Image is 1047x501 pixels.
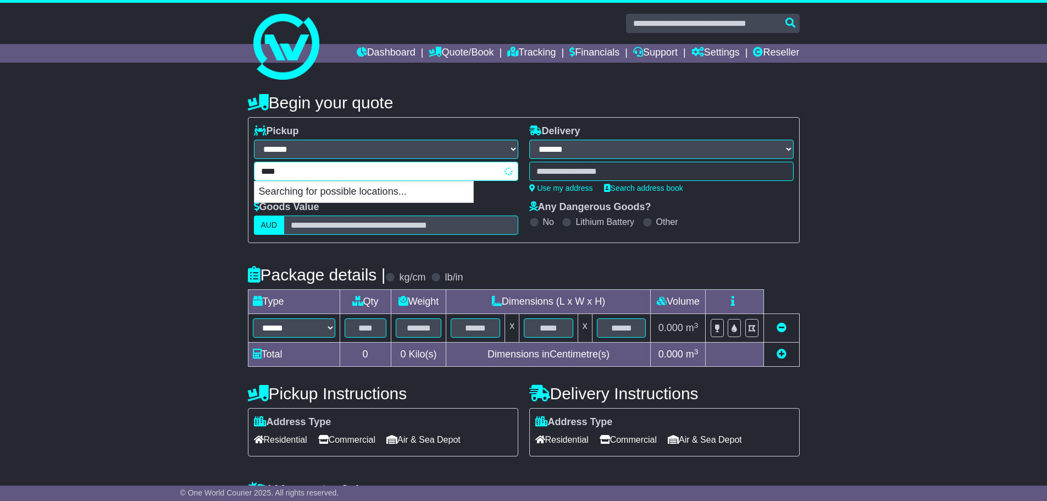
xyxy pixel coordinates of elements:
sup: 3 [694,321,699,329]
span: Commercial [318,431,375,448]
typeahead: Please provide city [254,162,518,181]
a: Remove this item [777,322,786,333]
a: Settings [691,44,740,63]
label: No [543,217,554,227]
h4: Warranty & Insurance [248,481,800,499]
label: kg/cm [399,272,425,284]
td: Total [248,343,340,367]
span: 0.000 [658,349,683,360]
a: Tracking [507,44,556,63]
h4: Package details | [248,266,386,284]
a: Add new item [777,349,786,360]
p: Searching for possible locations... [254,181,473,202]
label: Lithium Battery [575,217,634,227]
span: Residential [535,431,589,448]
td: Dimensions (L x W x H) [446,290,651,314]
a: Support [633,44,678,63]
td: Type [248,290,340,314]
a: Use my address [529,184,593,192]
label: Other [656,217,678,227]
label: Any Dangerous Goods? [529,201,651,213]
a: Financials [569,44,619,63]
a: Dashboard [357,44,416,63]
td: Volume [651,290,706,314]
label: AUD [254,216,285,235]
span: Air & Sea Depot [668,431,742,448]
span: Commercial [600,431,657,448]
td: 0 [340,343,391,367]
h4: Delivery Instructions [529,384,800,403]
span: © One World Courier 2025. All rights reserved. [180,488,339,497]
h4: Pickup Instructions [248,384,518,403]
td: Dimensions in Centimetre(s) [446,343,651,367]
a: Quote/Book [429,44,494,63]
label: lb/in [445,272,463,284]
span: m [686,349,699,360]
span: 0 [400,349,406,360]
label: Address Type [254,416,331,428]
h4: Begin your quote [248,93,800,112]
span: m [686,322,699,333]
sup: 3 [694,348,699,356]
td: Qty [340,290,391,314]
label: Goods Value [254,201,319,213]
a: Reseller [753,44,799,63]
label: Pickup [254,125,299,137]
span: Residential [254,431,307,448]
span: 0.000 [658,322,683,333]
td: x [578,314,592,343]
label: Delivery [529,125,580,137]
a: Search address book [604,184,683,192]
span: Air & Sea Depot [386,431,461,448]
label: Address Type [535,416,613,428]
td: Kilo(s) [391,343,446,367]
td: x [505,314,519,343]
td: Weight [391,290,446,314]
